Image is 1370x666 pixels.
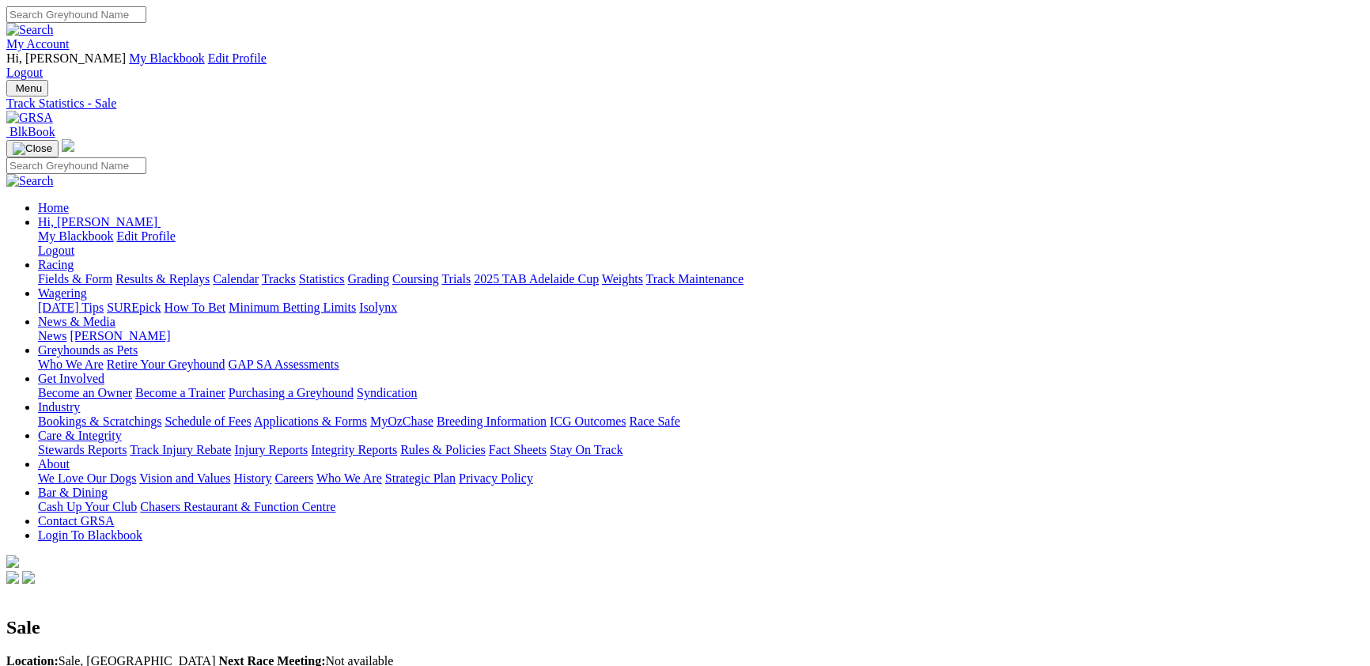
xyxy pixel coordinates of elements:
[6,80,48,96] button: Toggle navigation
[6,37,70,51] a: My Account
[262,272,296,286] a: Tracks
[38,215,161,229] a: Hi, [PERSON_NAME]
[6,617,1364,638] h2: Sale
[38,343,138,357] a: Greyhounds as Pets
[107,301,161,314] a: SUREpick
[38,372,104,385] a: Get Involved
[233,471,271,485] a: History
[38,457,70,471] a: About
[38,272,1364,286] div: Racing
[38,528,142,542] a: Login To Blackbook
[392,272,439,286] a: Coursing
[38,400,80,414] a: Industry
[38,258,74,271] a: Racing
[38,414,161,428] a: Bookings & Scratchings
[38,500,137,513] a: Cash Up Your Club
[6,6,146,23] input: Search
[400,443,486,456] a: Rules & Policies
[311,443,397,456] a: Integrity Reports
[165,301,226,314] a: How To Bet
[38,386,132,399] a: Become an Owner
[38,301,1364,315] div: Wagering
[6,23,54,37] img: Search
[38,500,1364,514] div: Bar & Dining
[213,272,259,286] a: Calendar
[629,414,679,428] a: Race Safe
[165,414,251,428] a: Schedule of Fees
[38,358,104,371] a: Who We Are
[38,229,114,243] a: My Blackbook
[9,125,55,138] span: BlkBook
[234,443,308,456] a: Injury Reports
[6,157,146,174] input: Search
[6,174,54,188] img: Search
[437,414,547,428] a: Breeding Information
[6,555,19,568] img: logo-grsa-white.png
[62,139,74,152] img: logo-grsa-white.png
[646,272,744,286] a: Track Maintenance
[38,471,136,485] a: We Love Our Dogs
[316,471,382,485] a: Who We Are
[208,51,267,65] a: Edit Profile
[229,358,339,371] a: GAP SA Assessments
[38,514,114,528] a: Contact GRSA
[38,286,87,300] a: Wagering
[359,301,397,314] a: Isolynx
[229,301,356,314] a: Minimum Betting Limits
[38,471,1364,486] div: About
[140,500,335,513] a: Chasers Restaurant & Function Centre
[38,244,74,257] a: Logout
[107,358,225,371] a: Retire Your Greyhound
[602,272,643,286] a: Weights
[70,329,170,342] a: [PERSON_NAME]
[370,414,433,428] a: MyOzChase
[38,272,112,286] a: Fields & Form
[38,329,66,342] a: News
[139,471,230,485] a: Vision and Values
[6,140,59,157] button: Toggle navigation
[274,471,313,485] a: Careers
[115,272,210,286] a: Results & Replays
[6,51,1364,80] div: My Account
[229,386,354,399] a: Purchasing a Greyhound
[38,386,1364,400] div: Get Involved
[130,443,231,456] a: Track Injury Rebate
[6,125,55,138] a: BlkBook
[22,571,35,584] img: twitter.svg
[348,272,389,286] a: Grading
[385,471,456,485] a: Strategic Plan
[38,229,1364,258] div: Hi, [PERSON_NAME]
[38,486,108,499] a: Bar & Dining
[6,51,126,65] span: Hi, [PERSON_NAME]
[38,443,127,456] a: Stewards Reports
[299,272,345,286] a: Statistics
[550,414,626,428] a: ICG Outcomes
[459,471,533,485] a: Privacy Policy
[550,443,623,456] a: Stay On Track
[6,571,19,584] img: facebook.svg
[13,142,52,155] img: Close
[129,51,205,65] a: My Blackbook
[38,414,1364,429] div: Industry
[38,215,157,229] span: Hi, [PERSON_NAME]
[38,329,1364,343] div: News & Media
[474,272,599,286] a: 2025 TAB Adelaide Cup
[489,443,547,456] a: Fact Sheets
[117,229,176,243] a: Edit Profile
[38,443,1364,457] div: Care & Integrity
[38,358,1364,372] div: Greyhounds as Pets
[38,301,104,314] a: [DATE] Tips
[6,66,43,79] a: Logout
[38,315,115,328] a: News & Media
[38,429,122,442] a: Care & Integrity
[441,272,471,286] a: Trials
[6,111,53,125] img: GRSA
[135,386,225,399] a: Become a Trainer
[357,386,417,399] a: Syndication
[254,414,367,428] a: Applications & Forms
[16,82,42,94] span: Menu
[38,201,69,214] a: Home
[6,96,1364,111] a: Track Statistics - Sale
